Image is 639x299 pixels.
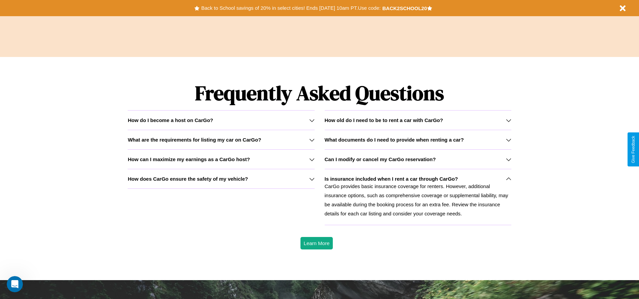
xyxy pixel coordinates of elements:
p: CarGo provides basic insurance coverage for renters. However, additional insurance options, such ... [325,182,511,218]
h3: Can I modify or cancel my CarGo reservation? [325,156,436,162]
h3: How old do I need to be to rent a car with CarGo? [325,117,443,123]
h3: How can I maximize my earnings as a CarGo host? [128,156,250,162]
h1: Frequently Asked Questions [128,76,511,110]
div: Give Feedback [631,136,636,163]
h3: What are the requirements for listing my car on CarGo? [128,137,261,143]
h3: How do I become a host on CarGo? [128,117,213,123]
h3: How does CarGo ensure the safety of my vehicle? [128,176,248,182]
h3: What documents do I need to provide when renting a car? [325,137,464,143]
button: Back to School savings of 20% in select cities! Ends [DATE] 10am PT.Use code: [199,3,382,13]
h3: Is insurance included when I rent a car through CarGo? [325,176,458,182]
iframe: Intercom live chat [7,276,23,292]
button: Learn More [300,237,333,249]
b: BACK2SCHOOL20 [382,5,427,11]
